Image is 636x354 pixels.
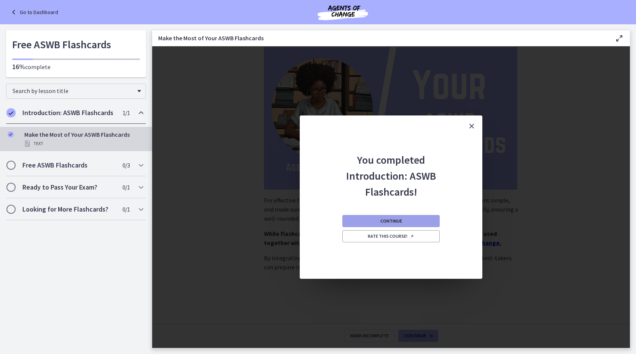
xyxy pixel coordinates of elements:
h2: Free ASWB Flashcards [22,161,115,170]
i: Completed [6,108,16,117]
h2: Ready to Pass Your Exam? [22,183,115,192]
a: Rate this course! Opens in a new window [342,230,440,242]
div: Make the Most of Your ASWB Flashcards [24,130,143,148]
span: Rate this course! [368,233,414,239]
i: Completed [8,131,14,137]
h2: Looking for More Flashcards? [22,205,115,214]
a: Go to Dashboard [9,8,58,17]
span: Search by lesson title [13,87,134,95]
span: 0 / 3 [122,161,130,170]
span: 0 / 1 [122,205,130,214]
span: 1 / 1 [122,108,130,117]
div: Text [24,139,143,148]
div: Search by lesson title [6,84,146,99]
span: Continue [380,218,402,224]
span: 0 / 1 [122,183,130,192]
span: 16% [12,62,25,71]
h2: You completed Introduction: ASWB Flashcards! [341,137,441,200]
img: Agents of Change [297,3,388,21]
button: Close [461,115,482,137]
p: complete [12,62,140,71]
h3: Make the Most of Your ASWB Flashcards [158,33,603,43]
h1: Free ASWB Flashcards [12,36,140,52]
h2: Introduction: ASWB Flashcards [22,108,115,117]
i: Opens in a new window [410,234,414,239]
button: Continue [342,215,440,227]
